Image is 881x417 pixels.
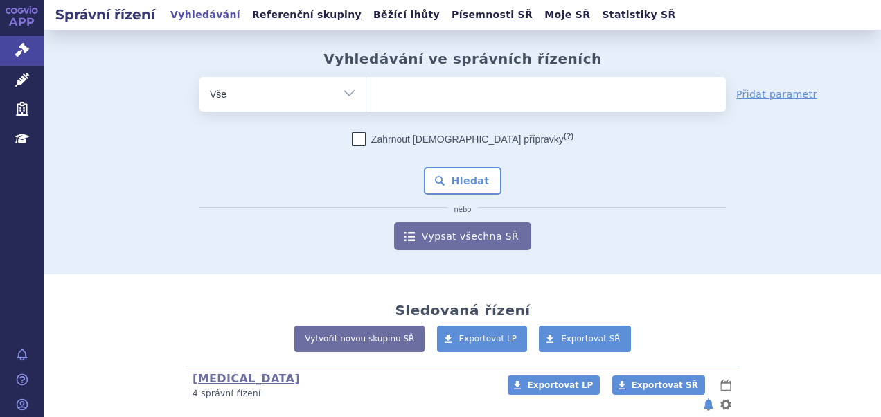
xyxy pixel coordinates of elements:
a: Přidat parametr [736,87,817,101]
a: [MEDICAL_DATA] [193,372,300,385]
p: 4 správní řízení [193,388,490,400]
a: Běžící lhůty [369,6,444,24]
button: Hledat [424,167,502,195]
h2: Sledovaná řízení [395,302,530,319]
h2: Vyhledávání ve správních řízeních [323,51,602,67]
a: Exportovat LP [437,326,528,352]
a: Exportovat SŘ [539,326,631,352]
span: Exportovat SŘ [632,380,698,390]
i: nebo [447,206,479,214]
abbr: (?) [564,132,573,141]
span: Exportovat LP [459,334,517,344]
span: Exportovat LP [527,380,593,390]
a: Vyhledávání [166,6,244,24]
a: Vytvořit novou skupinu SŘ [294,326,425,352]
button: lhůty [719,377,733,393]
label: Zahrnout [DEMOGRAPHIC_DATA] přípravky [352,132,573,146]
button: nastavení [719,396,733,413]
a: Statistiky SŘ [598,6,679,24]
span: Exportovat SŘ [561,334,621,344]
h2: Správní řízení [44,5,166,24]
a: Exportovat LP [508,375,600,395]
a: Vypsat všechna SŘ [394,222,531,250]
a: Referenční skupiny [248,6,366,24]
a: Moje SŘ [540,6,594,24]
a: Exportovat SŘ [612,375,705,395]
button: notifikace [702,396,715,413]
a: Písemnosti SŘ [447,6,537,24]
